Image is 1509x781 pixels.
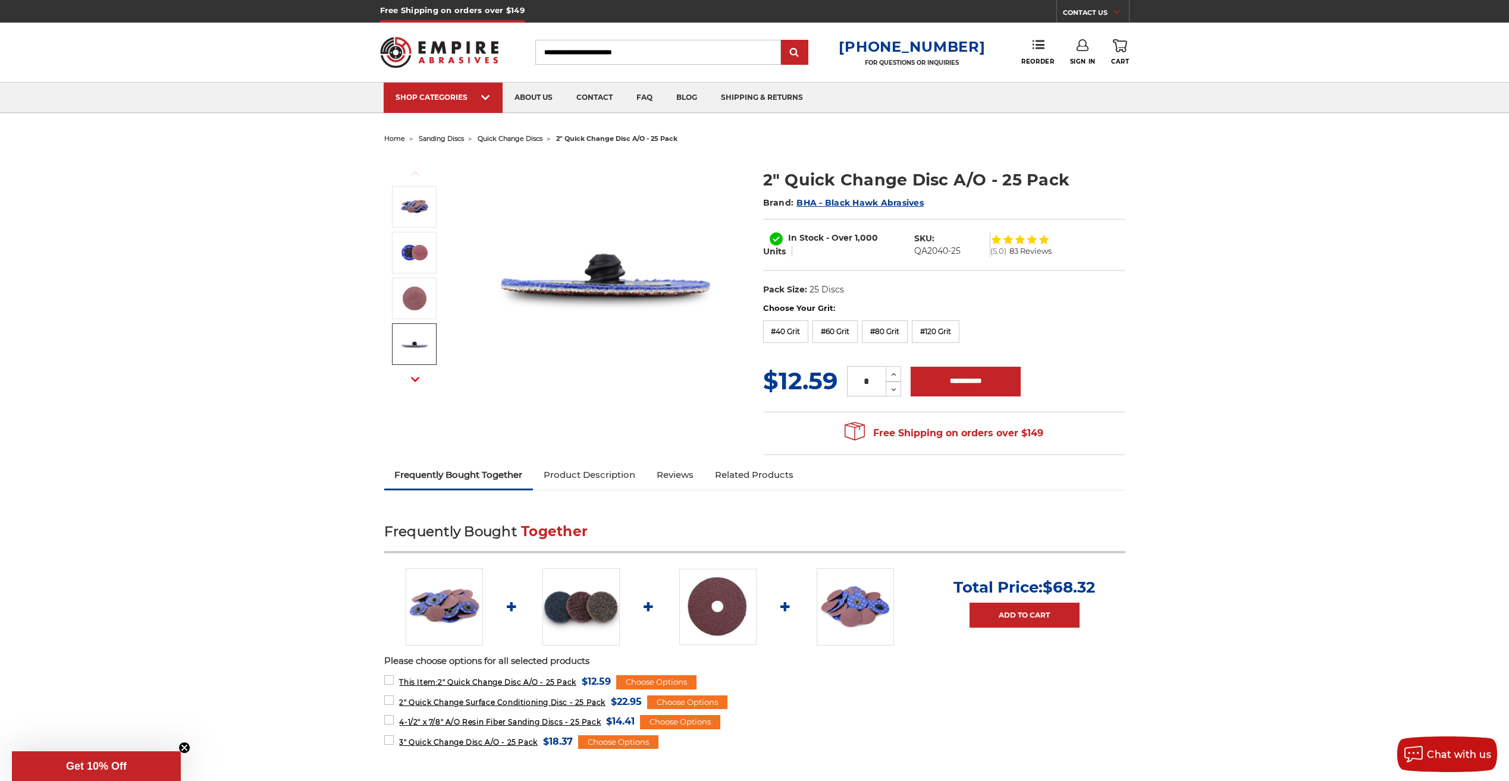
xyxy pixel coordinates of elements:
[399,717,601,726] span: 4-1/2" x 7/8" A/O Resin Fiber Sanding Discs - 25 Pack
[1111,58,1129,65] span: Cart
[400,192,429,222] img: 2 inch red aluminum oxide quick change sanding discs for metalwork
[763,168,1125,191] h1: 2" Quick Change Disc A/O - 25 Pack
[855,232,878,243] span: 1,000
[826,232,852,243] span: - Over
[178,742,190,754] button: Close teaser
[709,83,815,113] a: shipping & returns
[478,134,542,143] a: quick change discs
[611,694,642,710] span: $22.95
[384,523,517,540] span: Frequently Bought
[606,713,635,729] span: $14.41
[399,678,576,686] span: 2" Quick Change Disc A/O - 25 Pack
[384,654,1125,668] p: Please choose options for all selected products
[582,673,611,689] span: $12.59
[543,733,573,749] span: $18.37
[1111,39,1129,65] a: Cart
[1021,39,1054,65] a: Reorder
[763,366,837,395] span: $12.59
[763,197,794,208] span: Brand:
[704,462,804,488] a: Related Products
[503,83,564,113] a: about us
[839,38,985,55] a: [PHONE_NUMBER]
[399,738,537,747] span: 3" Quick Change Disc A/O - 25 Pack
[616,675,697,689] div: Choose Options
[796,197,924,208] a: BHA - Black Hawk Abrasives
[647,695,727,710] div: Choose Options
[399,698,606,707] span: 2" Quick Change Surface Conditioning Disc - 25 Pack
[400,329,429,359] img: Side view of 2 inch quick change sanding disc showcasing the locking system for easy swap
[783,41,807,65] input: Submit
[839,59,985,67] p: FOR QUESTIONS OR INQUIRIES
[1009,247,1052,255] span: 83 Reviews
[953,578,1095,597] p: Total Price:
[396,93,491,102] div: SHOP CATEGORIES
[578,735,658,749] div: Choose Options
[401,160,429,186] button: Previous
[646,462,704,488] a: Reviews
[763,284,807,296] dt: Pack Size:
[970,603,1080,628] a: Add to Cart
[640,715,720,729] div: Choose Options
[763,303,1125,314] label: Choose Your Grit:
[1043,578,1095,597] span: $68.32
[914,245,961,257] dd: QA2040-25
[400,284,429,313] img: BHA 60 grit 2-inch red quick change disc for metal and wood finishing
[763,246,786,257] span: Units
[564,83,625,113] a: contact
[521,523,588,540] span: Together
[1427,749,1491,760] span: Chat with us
[1021,58,1054,65] span: Reorder
[486,156,724,393] img: 2 inch red aluminum oxide quick change sanding discs for metalwork
[1070,58,1096,65] span: Sign In
[914,232,934,245] dt: SKU:
[556,134,677,143] span: 2" quick change disc a/o - 25 pack
[406,568,483,645] img: 2 inch red aluminum oxide quick change sanding discs for metalwork
[401,367,429,392] button: Next
[12,751,181,781] div: Get 10% OffClose teaser
[384,462,534,488] a: Frequently Bought Together
[419,134,464,143] a: sanding discs
[66,760,127,772] span: Get 10% Off
[380,29,499,75] img: Empire Abrasives
[810,284,844,296] dd: 25 Discs
[533,462,646,488] a: Product Description
[1063,6,1129,23] a: CONTACT US
[400,238,429,267] img: BHA 60 grit 2-inch quick change sanding disc for rapid material removal
[664,83,709,113] a: blog
[1397,736,1497,772] button: Chat with us
[625,83,664,113] a: faq
[384,134,405,143] a: home
[845,421,1043,445] span: Free Shipping on orders over $149
[788,232,824,243] span: In Stock
[990,247,1006,255] span: (5.0)
[399,678,438,686] strong: This Item:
